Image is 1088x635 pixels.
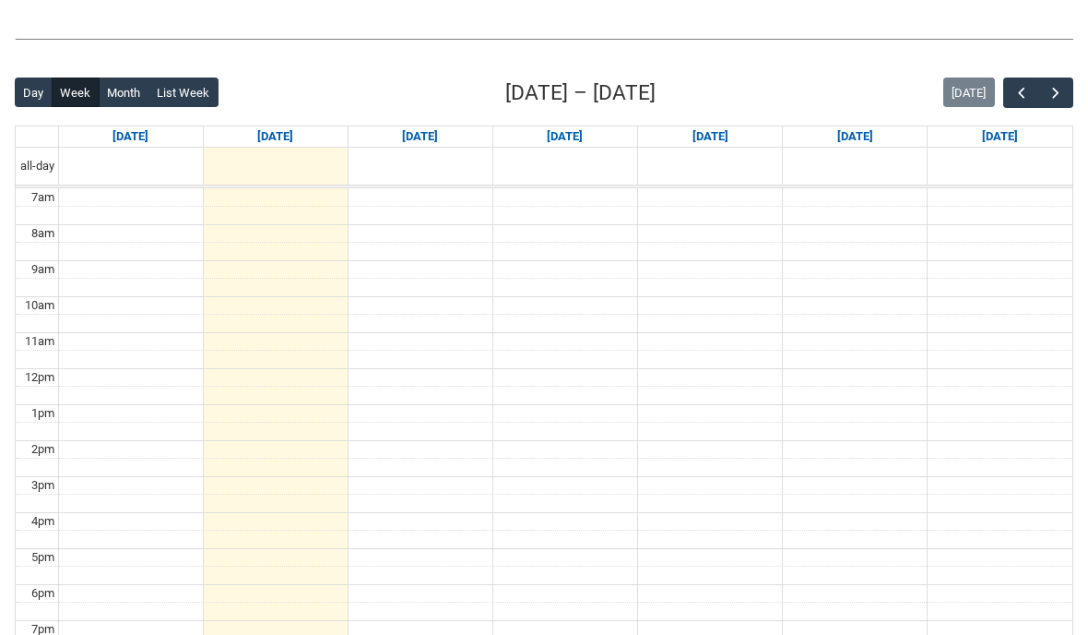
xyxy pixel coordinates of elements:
[28,585,58,602] div: 6pm
[109,126,152,147] a: Go to September 7, 2025
[28,189,58,206] div: 7am
[15,30,1073,48] img: REDU_GREY_LINE
[21,297,58,314] div: 10am
[1038,78,1073,108] button: Next Week
[28,405,58,422] div: 1pm
[689,126,732,147] a: Go to September 11, 2025
[398,126,442,147] a: Go to September 9, 2025
[943,78,995,107] button: [DATE]
[978,126,1022,147] a: Go to September 13, 2025
[17,158,58,174] span: all-day
[254,126,297,147] a: Go to September 8, 2025
[28,225,58,242] div: 8am
[543,126,586,147] a: Go to September 10, 2025
[28,441,58,458] div: 2pm
[148,78,219,107] button: List Week
[21,369,58,386] div: 12pm
[99,78,149,107] button: Month
[505,78,656,107] h2: [DATE] – [DATE]
[15,78,53,107] button: Day
[52,78,100,107] button: Week
[28,549,58,566] div: 5pm
[1003,78,1038,108] button: Previous Week
[28,513,58,530] div: 4pm
[834,126,877,147] a: Go to September 12, 2025
[28,261,58,278] div: 9am
[28,477,58,494] div: 3pm
[21,333,58,350] div: 11am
